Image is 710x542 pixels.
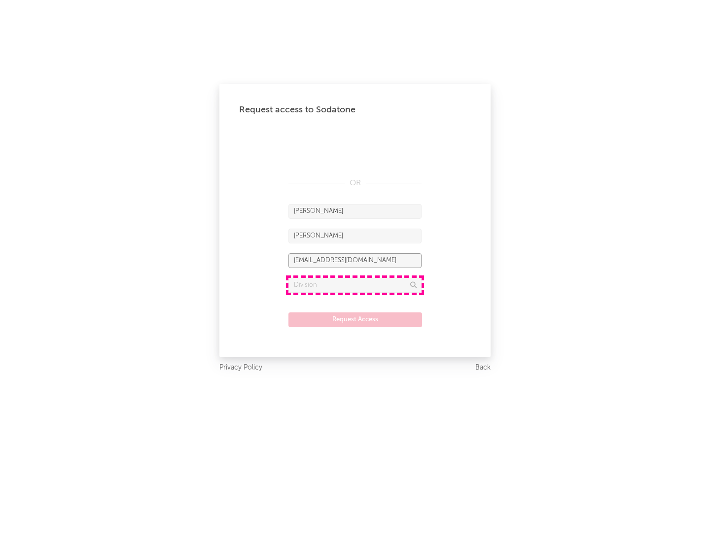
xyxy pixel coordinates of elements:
[288,253,422,268] input: Email
[288,278,422,293] input: Division
[288,312,422,327] button: Request Access
[288,177,422,189] div: OR
[288,229,422,243] input: Last Name
[219,362,262,374] a: Privacy Policy
[475,362,491,374] a: Back
[239,104,471,116] div: Request access to Sodatone
[288,204,422,219] input: First Name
